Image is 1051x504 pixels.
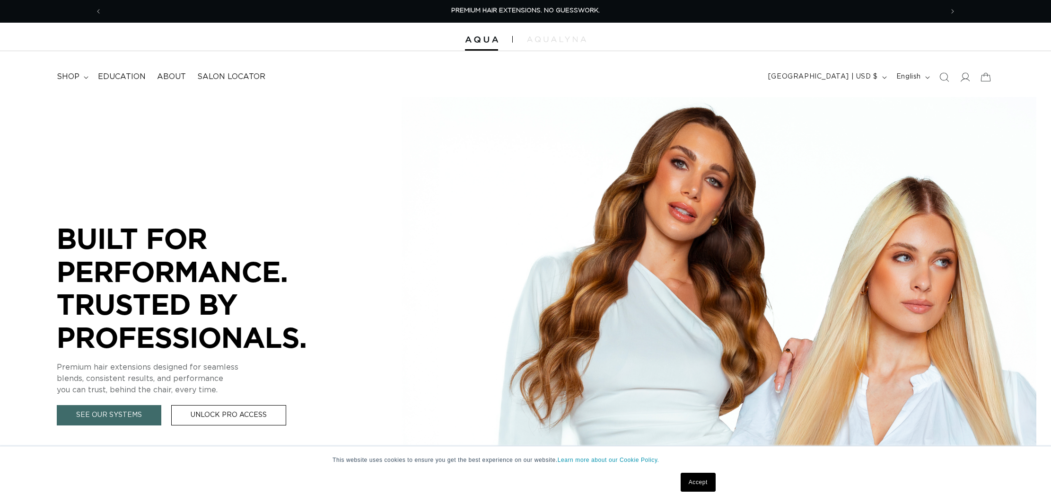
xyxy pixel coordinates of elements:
[57,222,341,354] p: BUILT FOR PERFORMANCE. TRUSTED BY PROFESSIONALS.
[333,456,718,464] p: This website uses cookies to ensure you get the best experience on our website.
[942,2,963,20] button: Next announcement
[934,67,955,88] summary: Search
[57,72,79,82] span: shop
[98,72,146,82] span: Education
[681,473,716,492] a: Accept
[896,72,921,82] span: English
[558,457,659,463] a: Learn more about our Cookie Policy.
[465,36,498,43] img: Aqua Hair Extensions
[88,2,109,20] button: Previous announcement
[192,66,271,88] a: Salon Locator
[92,66,151,88] a: Education
[768,72,878,82] span: [GEOGRAPHIC_DATA] | USD $
[197,72,265,82] span: Salon Locator
[891,68,934,86] button: English
[57,362,341,396] p: Premium hair extensions designed for seamless blends, consistent results, and performance you can...
[527,36,586,42] img: aqualyna.com
[151,66,192,88] a: About
[57,405,161,425] a: See Our Systems
[171,405,286,425] a: Unlock Pro Access
[762,68,891,86] button: [GEOGRAPHIC_DATA] | USD $
[51,66,92,88] summary: shop
[451,8,600,14] span: PREMIUM HAIR EXTENSIONS. NO GUESSWORK.
[157,72,186,82] span: About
